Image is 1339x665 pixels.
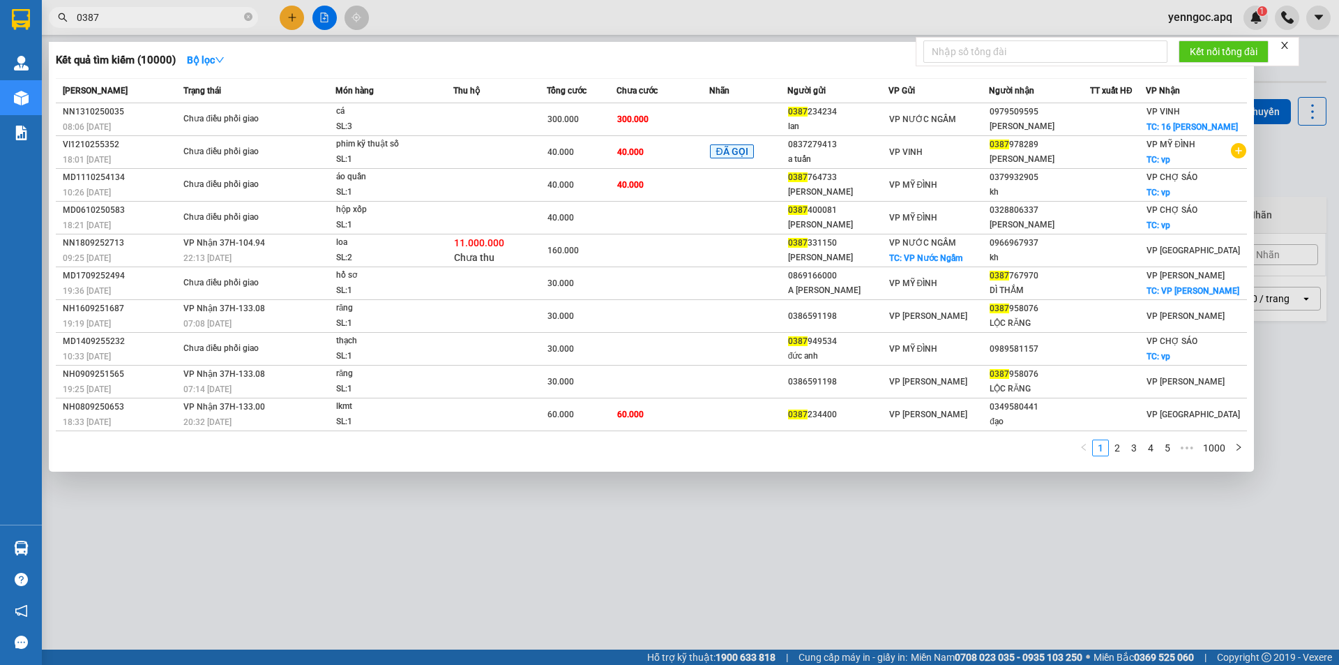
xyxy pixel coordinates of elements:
span: 0387 [788,172,808,182]
span: VP [PERSON_NAME] [1147,311,1225,321]
div: 0328806337 [990,203,1089,218]
span: Chưa cước [616,86,658,96]
span: 10:26 [DATE] [63,188,111,197]
span: 10:33 [DATE] [63,352,111,361]
span: 0387 [788,205,808,215]
li: 4 [1142,440,1159,456]
div: [PERSON_NAME] [990,152,1089,167]
span: 30.000 [547,278,574,288]
li: 2 [1109,440,1126,456]
span: message [15,636,28,649]
span: Món hàng [335,86,374,96]
div: [PERSON_NAME] [788,251,888,265]
a: 3 [1126,440,1142,456]
div: SL: 1 [336,349,441,364]
span: VP MỸ ĐÌNH [889,278,938,288]
span: close-circle [244,11,252,24]
div: Chưa điều phối giao [183,112,288,127]
span: Thu hộ [453,86,480,96]
div: A [PERSON_NAME] [788,283,888,298]
img: warehouse-icon [14,91,29,105]
div: lan [788,119,888,134]
div: lkmt [336,399,441,414]
span: 0387 [990,304,1009,313]
div: MD1409255232 [63,334,179,349]
div: Chưa điều phối giao [183,177,288,193]
img: logo-vxr [12,9,30,30]
span: 18:01 [DATE] [63,155,111,165]
div: đạo [990,414,1089,429]
img: warehouse-icon [14,541,29,555]
div: SL: 1 [336,218,441,233]
span: 22:13 [DATE] [183,253,232,263]
li: 5 [1159,440,1176,456]
span: 19:25 [DATE] [63,384,111,394]
div: đức anh [788,349,888,364]
div: kh [990,251,1089,265]
span: Người nhận [989,86,1034,96]
button: left [1075,440,1092,456]
span: close [1280,40,1289,50]
span: VP NƯỚC NGẦM [889,238,956,248]
span: 19:36 [DATE] [63,286,111,296]
div: 0979509595 [990,105,1089,119]
button: Bộ lọcdown [176,49,236,71]
span: 300.000 [617,114,649,124]
span: Nhãn [709,86,729,96]
span: TC: vp [1147,188,1170,197]
span: VP [PERSON_NAME] [1147,271,1225,281]
span: TC: VP [PERSON_NAME] [1147,286,1239,296]
div: NN1809252713 [63,236,179,251]
button: right [1230,440,1247,456]
span: VP [PERSON_NAME] [889,311,967,321]
span: VP Nhận 37H-133.08 [183,304,265,313]
div: 0989581157 [990,342,1089,357]
div: hộp xốp [336,202,441,218]
span: 40.000 [617,147,644,157]
span: 11.000.000 [454,237,504,248]
div: 234234 [788,105,888,119]
div: Chưa điều phối giao [183,276,288,291]
span: down [215,55,225,65]
div: NH1609251687 [63,301,179,316]
div: răng [336,366,441,382]
li: 1 [1092,440,1109,456]
div: 958076 [990,367,1089,382]
div: thạch [336,334,441,349]
a: 4 [1143,440,1158,456]
a: 2 [1110,440,1125,456]
div: SL: 1 [336,316,441,331]
div: phim kỹ thuật số [336,137,441,152]
span: 30.000 [547,377,574,387]
span: 20:32 [DATE] [183,417,232,427]
div: Chưa điều phối giao [183,144,288,160]
span: VP NƯỚC NGẦM [889,114,956,124]
span: 160.000 [547,246,579,255]
div: LỘC RĂNG [990,316,1089,331]
span: 0387 [990,271,1009,281]
span: Tổng cước [547,86,587,96]
div: NH0809250653 [63,400,179,414]
span: 0387 [788,107,808,117]
span: VP VINH [1147,107,1180,117]
div: 234400 [788,408,888,422]
span: Chưa thu [454,252,494,263]
span: right [1234,443,1243,451]
div: 978289 [990,137,1089,152]
span: 40.000 [547,213,574,223]
div: MD1110254134 [63,170,179,185]
li: 1000 [1198,440,1230,456]
div: 0379932905 [990,170,1089,185]
span: Kết nối tổng đài [1190,44,1257,59]
span: Người gửi [787,86,826,96]
span: VP Gửi [888,86,915,96]
a: 1 [1093,440,1108,456]
span: VP Nhận [1146,86,1180,96]
div: 0837279413 [788,137,888,152]
span: VP [PERSON_NAME] [889,377,967,387]
div: SL: 1 [336,185,441,200]
span: 0387 [990,369,1009,379]
div: a tuấn [788,152,888,167]
div: 767970 [990,269,1089,283]
span: 07:08 [DATE] [183,319,232,329]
